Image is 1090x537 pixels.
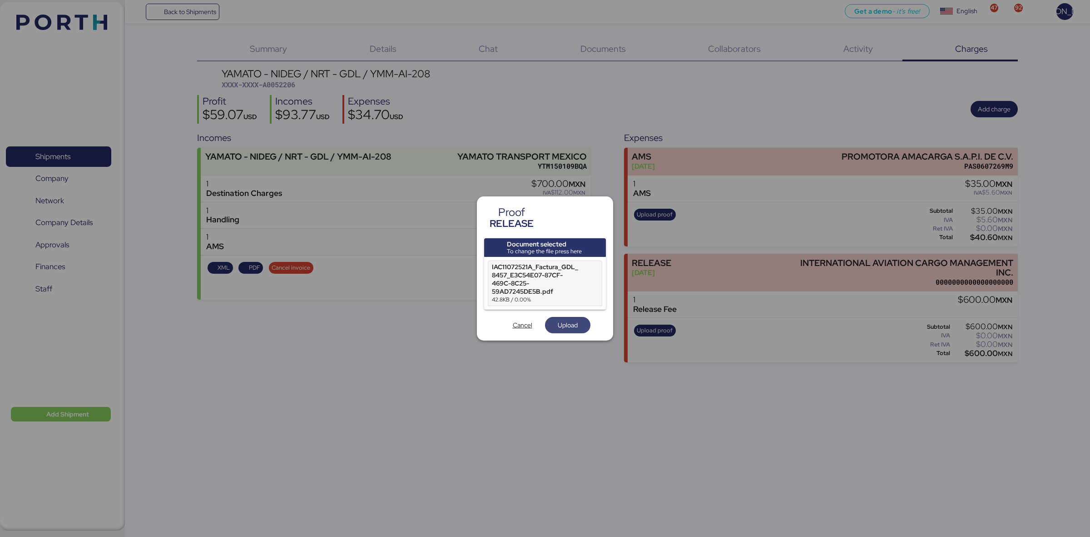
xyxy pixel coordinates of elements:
div: RELEASE [490,216,534,231]
div: To change the file press here [507,248,582,255]
div: IAC11072521A_Factura_GDL_8457_E3C54E07-87CF-469C-8C25-59AD7245DE5B.pdf [492,263,579,296]
div: 42.8KB / 0.00% [492,296,579,304]
div: Document selected [507,241,582,248]
span: Upload [558,320,578,331]
span: Cancel [513,320,532,331]
div: Proof [490,208,534,216]
button: Upload [545,317,590,333]
button: Cancel [500,317,545,333]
